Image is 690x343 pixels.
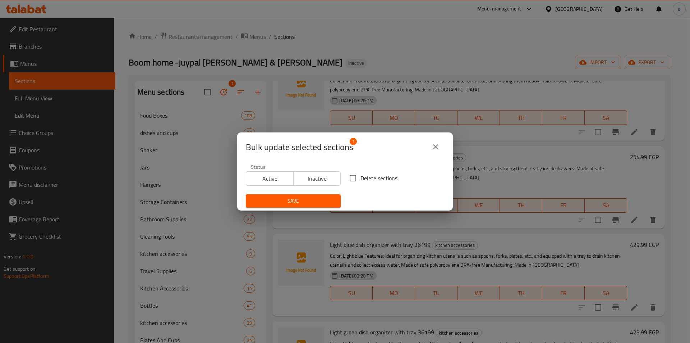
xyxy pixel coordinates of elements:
button: Save [246,194,341,208]
button: Inactive [293,171,341,186]
span: Active [249,173,291,184]
span: Selected section count [246,141,353,153]
button: close [427,138,444,155]
span: 1 [350,138,357,145]
span: Save [252,197,335,206]
button: Active [246,171,294,186]
span: Inactive [296,173,338,184]
span: Delete sections [360,174,397,182]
